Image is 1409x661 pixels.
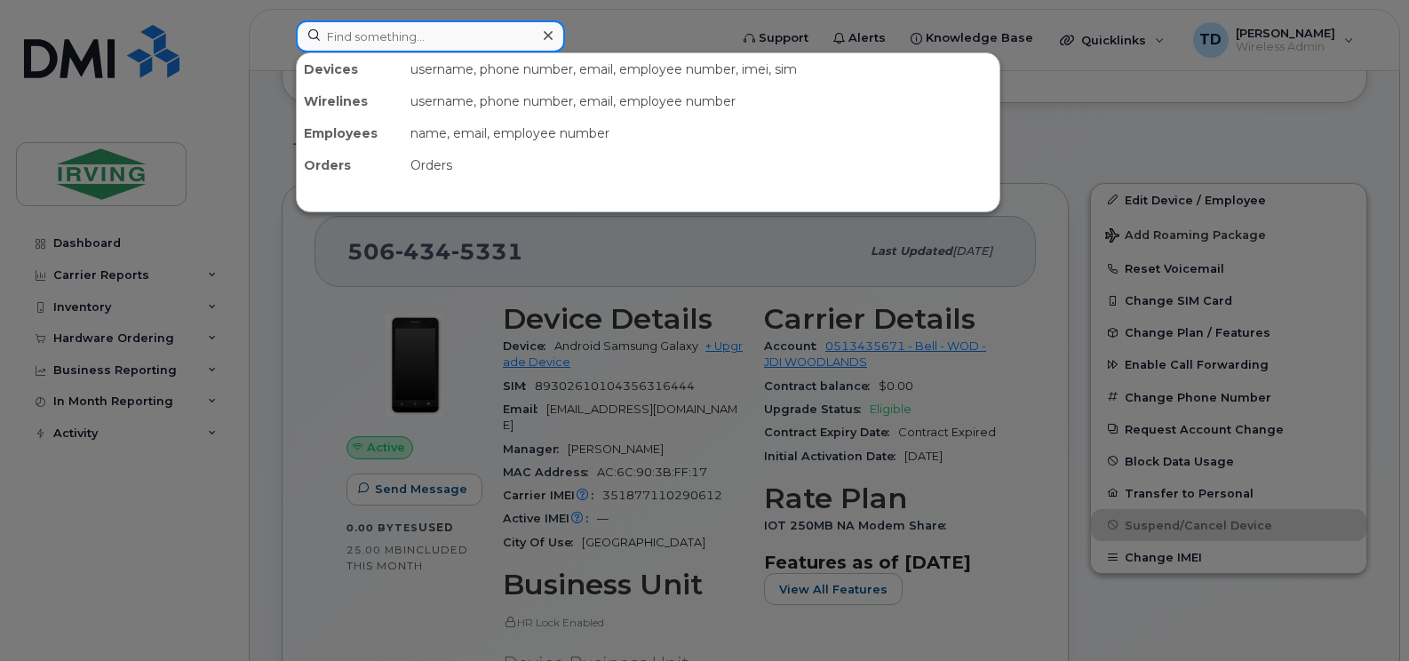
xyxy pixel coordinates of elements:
[297,53,403,85] div: Devices
[297,117,403,149] div: Employees
[403,117,999,149] div: name, email, employee number
[403,85,999,117] div: username, phone number, email, employee number
[403,149,999,181] div: Orders
[297,85,403,117] div: Wirelines
[403,53,999,85] div: username, phone number, email, employee number, imei, sim
[296,20,565,52] input: Find something...
[297,149,403,181] div: Orders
